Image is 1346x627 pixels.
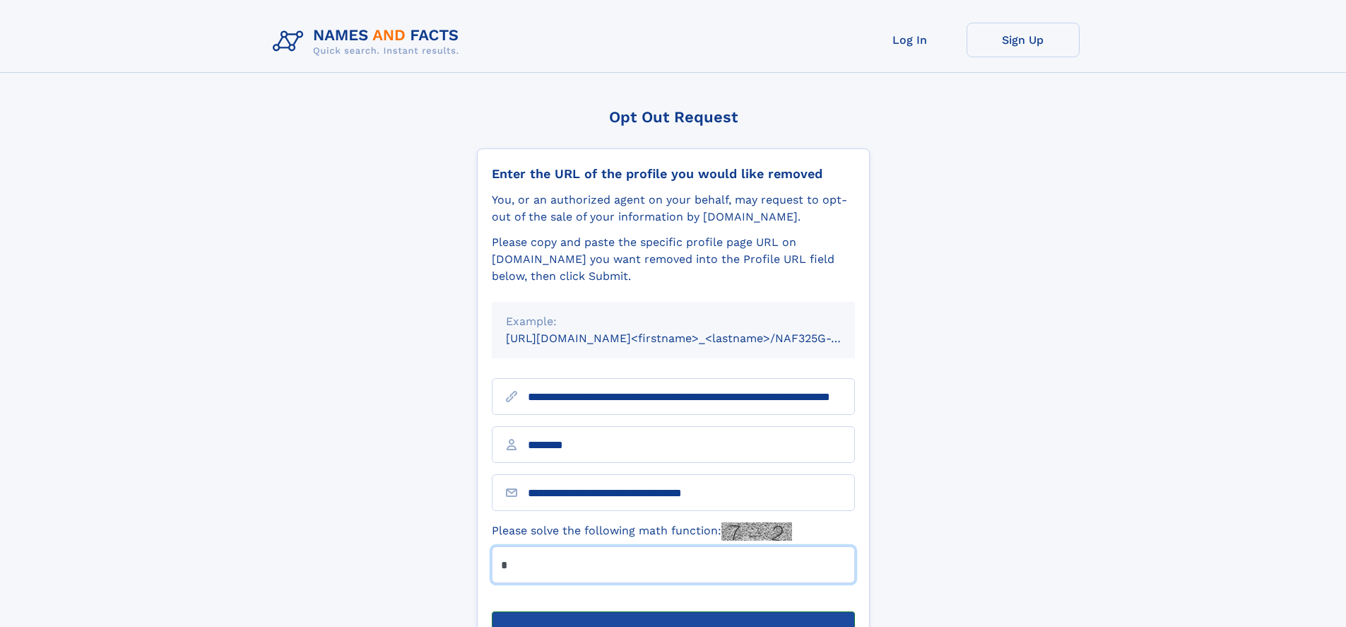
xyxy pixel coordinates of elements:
[967,23,1080,57] a: Sign Up
[506,332,882,345] small: [URL][DOMAIN_NAME]<firstname>_<lastname>/NAF325G-xxxxxxxx
[492,166,855,182] div: Enter the URL of the profile you would like removed
[492,234,855,285] div: Please copy and paste the specific profile page URL on [DOMAIN_NAME] you want removed into the Pr...
[854,23,967,57] a: Log In
[506,313,841,330] div: Example:
[477,108,870,126] div: Opt Out Request
[267,23,471,61] img: Logo Names and Facts
[492,192,855,225] div: You, or an authorized agent on your behalf, may request to opt-out of the sale of your informatio...
[492,522,792,541] label: Please solve the following math function:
